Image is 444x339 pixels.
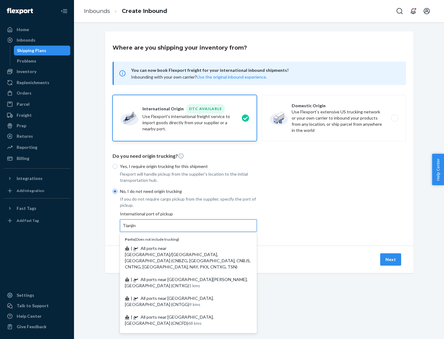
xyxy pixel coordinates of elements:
[4,99,70,109] a: Parcel
[17,188,44,193] div: Add Integration
[17,47,46,54] div: Shipping Plans
[4,67,70,76] a: Inventory
[113,153,406,160] p: Do you need origin trucking?
[4,186,70,196] a: Add Integration
[120,211,257,232] div: International port of pickup
[17,292,34,298] div: Settings
[125,314,214,326] span: All ports near [GEOGRAPHIC_DATA], [GEOGRAPHIC_DATA] (CNCFD)
[120,171,257,183] p: Flexport will handle pickup from the supplier's location to the initial transportation hub.
[131,314,132,320] span: |
[122,8,167,14] a: Create Inbound
[17,218,39,223] div: Add Fast Tag
[17,80,49,86] div: Replenishments
[17,27,29,33] div: Home
[17,133,33,139] div: Returns
[189,283,200,288] span: 1 kms
[4,88,70,98] a: Orders
[17,155,29,161] div: Billing
[84,8,110,14] a: Inbounds
[17,123,26,129] div: Prep
[17,205,36,211] div: Fast Tags
[188,321,202,326] span: 68 kms
[58,5,70,17] button: Close Navigation
[125,237,135,242] b: Ports
[4,174,70,183] button: Integrations
[7,8,33,14] img: Flexport logo
[4,153,70,163] a: Billing
[131,67,399,74] span: You can now book Flexport freight for your international inbound shipments!
[4,35,70,45] a: Inbounds
[4,290,70,300] a: Settings
[17,37,35,43] div: Inbounds
[189,302,200,307] span: 9 kms
[17,324,47,330] div: Give Feedback
[125,246,251,269] span: All ports near [GEOGRAPHIC_DATA]/[GEOGRAPHIC_DATA], [GEOGRAPHIC_DATA] (CNBZG, [GEOGRAPHIC_DATA], ...
[393,5,406,17] button: Open Search Box
[131,277,132,282] span: |
[14,46,71,55] a: Shipping Plans
[4,142,70,152] a: Reporting
[4,311,70,321] a: Help Center
[432,154,444,185] button: Help Center
[17,175,43,182] div: Integrations
[131,74,267,80] span: Inbounding with your own carrier?
[17,68,36,75] div: Inventory
[17,313,42,319] div: Help Center
[407,5,419,17] button: Open notifications
[125,296,214,307] span: All ports near [GEOGRAPHIC_DATA], [GEOGRAPHIC_DATA] (CNTGG)
[4,25,70,35] a: Home
[4,301,70,311] a: Talk to Support
[113,44,247,52] h3: Where are you shipping your inventory from?
[4,78,70,88] a: Replenishments
[125,277,248,288] span: All ports near [GEOGRAPHIC_DATA][PERSON_NAME], [GEOGRAPHIC_DATA] (CNTXG)
[4,322,70,332] button: Give Feedback
[17,144,37,150] div: Reporting
[4,203,70,213] button: Fast Tags
[131,246,132,251] span: |
[17,112,32,118] div: Freight
[197,74,267,80] button: Use the original inbound experience.
[421,5,433,17] button: Open account menu
[4,121,70,131] a: Prep
[113,189,117,194] input: No, I do not need origin trucking
[79,2,172,20] ol: breadcrumbs
[125,237,179,242] span: ( Does not include trucking )
[123,223,136,229] input: Ports(Does not include trucking) | All ports near [GEOGRAPHIC_DATA]/[GEOGRAPHIC_DATA], [GEOGRAPHI...
[4,131,70,141] a: Returns
[113,164,117,169] input: Yes, I require origin trucking for this shipment
[14,56,71,66] a: Problems
[17,101,30,107] div: Parcel
[4,110,70,120] a: Freight
[4,216,70,226] a: Add Fast Tag
[17,90,31,96] div: Orders
[131,296,132,301] span: |
[380,253,401,266] button: Next
[120,188,257,194] p: No, I do not need origin trucking
[17,303,49,309] div: Talk to Support
[17,58,36,64] div: Problems
[120,196,257,208] p: If you do not require cargo pickup from the supplier, specify the port of pickup.
[120,163,257,169] p: Yes, I require origin trucking for this shipment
